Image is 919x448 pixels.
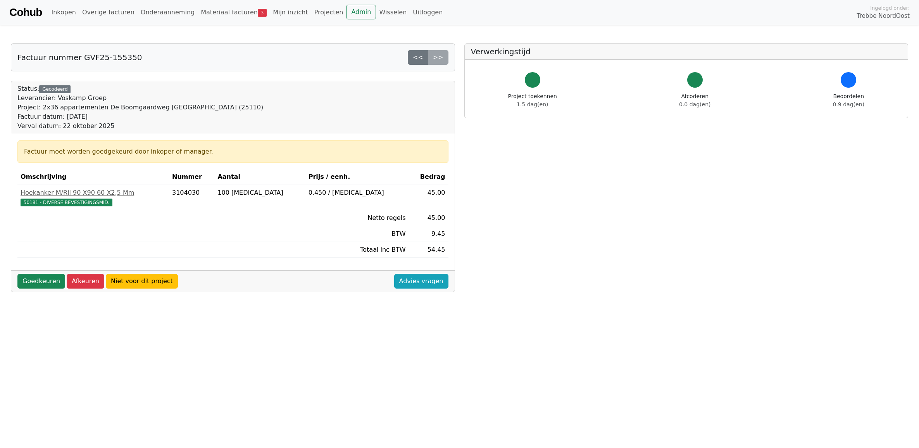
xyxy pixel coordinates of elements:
[346,5,376,19] a: Admin
[679,92,710,109] div: Afcoderen
[214,169,305,185] th: Aantal
[394,274,448,289] a: Advies vragen
[17,169,169,185] th: Omschrijving
[17,84,263,131] div: Status:
[857,12,910,21] span: Trebbe NoordOost
[9,3,42,22] a: Cohub
[106,274,178,289] a: Niet voor dit project
[169,169,214,185] th: Nummer
[410,5,446,20] a: Uitloggen
[17,93,263,103] div: Leverancier: Voskamp Groep
[305,210,409,226] td: Netto regels
[17,112,263,121] div: Factuur datum: [DATE]
[48,5,79,20] a: Inkopen
[471,47,902,56] h5: Verwerkingstijd
[17,274,65,289] a: Goedkeuren
[833,92,864,109] div: Beoordelen
[217,188,302,197] div: 100 [MEDICAL_DATA]
[409,169,448,185] th: Bedrag
[517,101,548,107] span: 1.5 dag(en)
[258,9,267,17] span: 3
[409,242,448,258] td: 54.45
[21,188,166,207] a: Hoekanker M/Ril 90 X90 60 X2,5 Mm50181 - DIVERSE BEVESTIGINGSMID.
[198,5,270,20] a: Materiaal facturen3
[408,50,428,65] a: <<
[309,188,406,197] div: 0.450 / [MEDICAL_DATA]
[305,226,409,242] td: BTW
[311,5,347,20] a: Projecten
[17,121,263,131] div: Verval datum: 22 oktober 2025
[679,101,710,107] span: 0.0 dag(en)
[508,92,557,109] div: Project toekennen
[21,199,112,206] span: 50181 - DIVERSE BEVESTIGINGSMID.
[24,147,442,156] div: Factuur moet worden goedgekeurd door inkoper of manager.
[833,101,864,107] span: 0.9 dag(en)
[376,5,410,20] a: Wisselen
[67,274,104,289] a: Afkeuren
[870,4,910,12] span: Ingelogd onder:
[169,185,214,210] td: 3104030
[305,169,409,185] th: Prijs / eenh.
[79,5,138,20] a: Overige facturen
[17,53,142,62] h5: Factuur nummer GVF25-155350
[138,5,198,20] a: Onderaanneming
[409,210,448,226] td: 45.00
[21,188,166,197] div: Hoekanker M/Ril 90 X90 60 X2,5 Mm
[409,185,448,210] td: 45.00
[270,5,311,20] a: Mijn inzicht
[305,242,409,258] td: Totaal inc BTW
[409,226,448,242] td: 9.45
[39,85,71,93] div: Gecodeerd
[17,103,263,112] div: Project: 2x36 appartementen De Boomgaardweg [GEOGRAPHIC_DATA] (25110)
